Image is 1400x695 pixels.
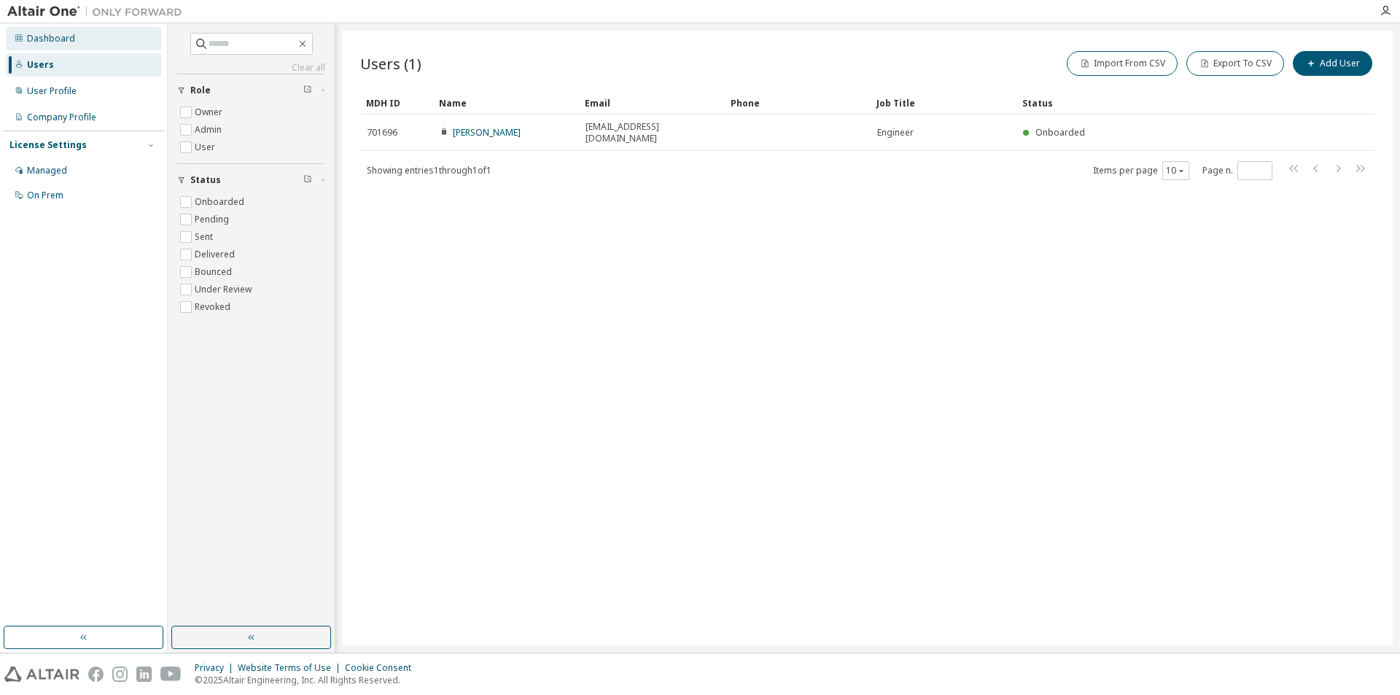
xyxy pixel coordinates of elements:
button: Status [177,164,325,196]
button: Role [177,74,325,106]
div: Users [27,59,54,71]
span: Clear filter [303,174,312,186]
div: Cookie Consent [345,662,420,674]
img: instagram.svg [112,667,128,682]
span: Page n. [1202,161,1272,180]
div: Managed [27,165,67,176]
span: Onboarded [1035,126,1085,139]
img: Altair One [7,4,190,19]
div: Status [1022,91,1299,114]
div: On Prem [27,190,63,201]
img: facebook.svg [88,667,104,682]
button: Export To CSV [1186,51,1284,76]
label: Onboarded [195,193,247,211]
span: [EMAIL_ADDRESS][DOMAIN_NAME] [586,121,718,144]
span: Users (1) [360,53,421,74]
label: Under Review [195,281,254,298]
div: Website Terms of Use [238,662,345,674]
span: Clear filter [303,85,312,96]
img: youtube.svg [160,667,182,682]
a: Clear all [177,62,325,74]
div: Email [585,91,719,114]
div: User Profile [27,85,77,97]
div: Job Title [876,91,1011,114]
span: 701696 [367,127,397,139]
p: © 2025 Altair Engineering, Inc. All Rights Reserved. [195,674,420,686]
span: Status [190,174,221,186]
label: Pending [195,211,232,228]
label: Sent [195,228,216,246]
span: Engineer [877,127,914,139]
label: Bounced [195,263,235,281]
button: Import From CSV [1067,51,1178,76]
a: [PERSON_NAME] [453,126,521,139]
img: altair_logo.svg [4,667,79,682]
span: Role [190,85,211,96]
label: Revoked [195,298,233,316]
div: Name [439,91,573,114]
div: Dashboard [27,33,75,44]
img: linkedin.svg [136,667,152,682]
span: Showing entries 1 through 1 of 1 [367,164,491,176]
button: Add User [1293,51,1372,76]
div: License Settings [9,139,87,151]
div: Privacy [195,662,238,674]
label: Admin [195,121,225,139]
div: MDH ID [366,91,427,114]
div: Phone [731,91,865,114]
span: Items per page [1093,161,1189,180]
button: 10 [1166,165,1186,176]
div: Company Profile [27,112,96,123]
label: Owner [195,104,225,121]
label: User [195,139,218,156]
label: Delivered [195,246,238,263]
